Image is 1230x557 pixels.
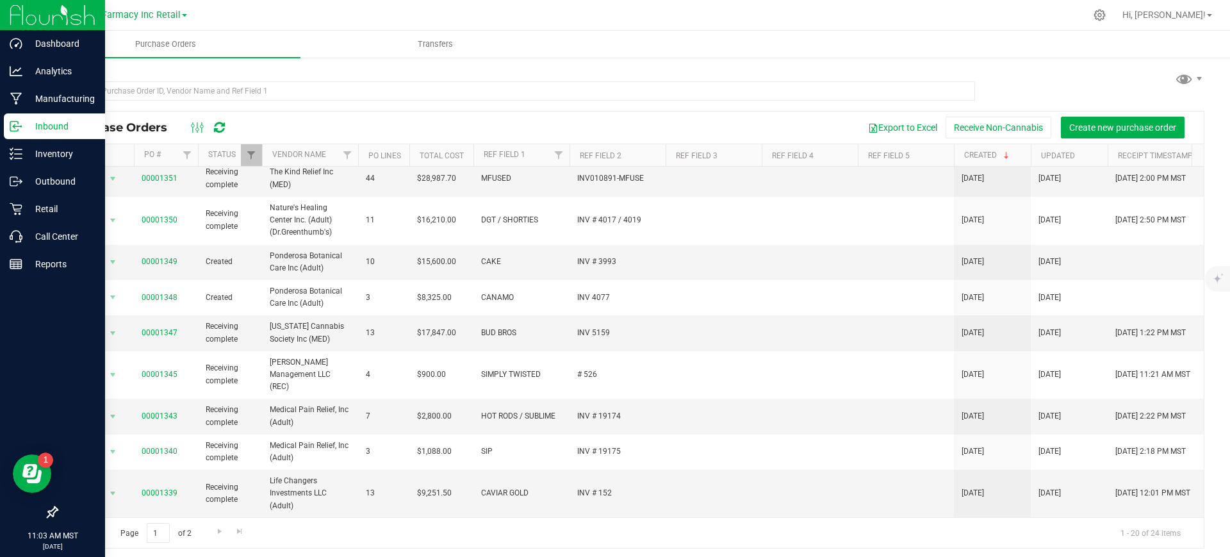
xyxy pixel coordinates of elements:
[206,208,254,232] span: Receiving complete
[10,120,22,133] inline-svg: Inbound
[22,146,99,162] p: Inventory
[481,327,562,339] span: BUD BROS
[366,410,402,422] span: 7
[1041,151,1075,160] a: Updated
[142,293,177,302] a: 00001348
[142,370,177,379] a: 00001345
[10,37,22,50] inline-svg: Dashboard
[105,366,121,384] span: select
[481,369,562,381] span: SIMPLY TWISTED
[206,320,254,345] span: Receiving complete
[270,250,350,274] span: Ponderosa Botanical Care Inc (Adult)
[142,328,177,337] a: 00001347
[366,172,402,185] span: 44
[10,175,22,188] inline-svg: Outbound
[142,412,177,420] a: 00001343
[270,440,350,464] span: Medical Pain Relief, Inc (Adult)
[577,172,658,185] span: INV010891-MFUSE
[22,174,99,189] p: Outbound
[1115,327,1186,339] span: [DATE] 1:22 PM MST
[144,150,161,159] a: PO #
[6,542,99,551] p: [DATE]
[206,256,254,268] span: Created
[964,151,1012,160] a: Created
[481,292,562,304] span: CANAMO
[270,356,350,394] span: [PERSON_NAME] Management LLC (REC)
[1115,445,1186,458] span: [DATE] 2:18 PM MST
[417,410,452,422] span: $2,800.00
[417,292,452,304] span: $8,325.00
[962,487,984,499] span: [DATE]
[417,445,452,458] span: $1,088.00
[110,523,202,543] span: Page of 2
[31,31,300,58] a: Purchase Orders
[1115,369,1190,381] span: [DATE] 11:21 AM MST
[10,230,22,243] inline-svg: Call Center
[105,253,121,271] span: select
[1122,10,1206,20] span: Hi, [PERSON_NAME]!
[366,292,402,304] span: 3
[577,256,658,268] span: INV # 3993
[22,256,99,272] p: Reports
[241,144,262,166] a: Filter
[105,443,121,461] span: select
[208,150,236,159] a: Status
[177,144,198,166] a: Filter
[67,121,180,135] span: Purchase Orders
[105,170,121,188] span: select
[206,362,254,387] span: Receiving complete
[417,327,456,339] span: $17,847.00
[105,324,121,342] span: select
[142,447,177,456] a: 00001340
[676,151,717,160] a: Ref Field 3
[946,117,1051,138] button: Receive Non-Cannabis
[118,38,213,50] span: Purchase Orders
[481,214,562,226] span: DGT / SHORTIES
[10,258,22,270] inline-svg: Reports
[962,172,984,185] span: [DATE]
[300,31,570,58] a: Transfers
[270,285,350,310] span: Ponderosa Botanical Care Inc (Adult)
[272,150,326,159] a: Vendor Name
[22,91,99,106] p: Manufacturing
[1110,523,1191,542] span: 1 - 20 of 24 items
[206,440,254,464] span: Receiving complete
[105,485,121,503] span: select
[22,201,99,217] p: Retail
[270,475,350,512] span: Life Changers Investments LLC (Adult)
[206,404,254,428] span: Receiving complete
[366,445,402,458] span: 3
[577,410,658,422] span: INV # 19174
[231,523,249,540] a: Go to the last page
[206,166,254,190] span: Receiving complete
[962,369,984,381] span: [DATE]
[962,327,984,339] span: [DATE]
[38,453,53,468] iframe: Resource center unread badge
[1038,256,1061,268] span: [DATE]
[366,327,402,339] span: 13
[1038,214,1061,226] span: [DATE]
[420,151,464,160] a: Total Cost
[481,172,562,185] span: MFUSED
[417,369,446,381] span: $900.00
[772,151,814,160] a: Ref Field 4
[580,151,621,160] a: Ref Field 2
[366,256,402,268] span: 10
[10,203,22,215] inline-svg: Retail
[337,144,358,166] a: Filter
[105,408,121,426] span: select
[105,212,121,229] span: select
[860,117,946,138] button: Export to Excel
[368,151,401,160] a: PO Lines
[13,454,51,493] iframe: Resource center
[142,488,177,497] a: 00001339
[366,369,402,381] span: 4
[577,214,658,226] span: INV # 4017 / 4019
[962,214,984,226] span: [DATE]
[1038,292,1061,304] span: [DATE]
[962,292,984,304] span: [DATE]
[417,256,456,268] span: $15,600.00
[10,147,22,160] inline-svg: Inventory
[366,487,402,499] span: 13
